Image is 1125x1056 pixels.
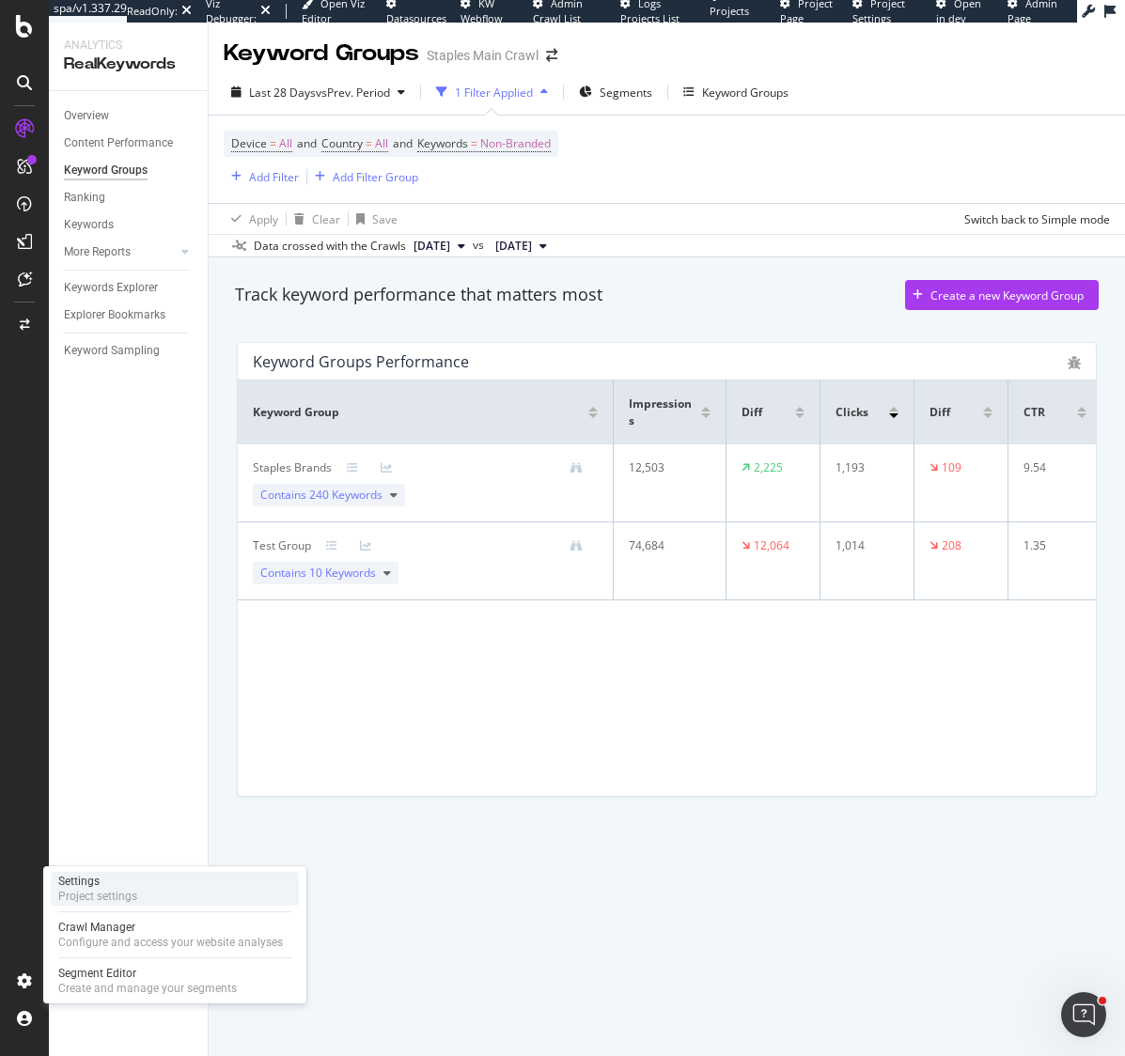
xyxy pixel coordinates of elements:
span: Country [321,135,363,151]
button: Add Filter Group [307,165,418,188]
a: Keyword Groups [64,161,195,180]
a: Overview [64,106,195,126]
div: Save [372,211,398,227]
span: Projects List [710,4,749,33]
span: Keywords [417,135,468,151]
div: Keywords [64,215,114,235]
div: Ranking [64,188,105,208]
div: Keyword Groups [224,38,419,70]
button: [DATE] [406,235,473,257]
span: = [471,135,477,151]
div: 12,503 [629,459,702,476]
button: Segments [571,77,660,107]
div: Keyword Groups Performance [253,352,469,371]
div: More Reports [64,242,131,262]
a: Crawl ManagerConfigure and access your website analyses [51,918,299,952]
div: Segment Editor [58,966,237,981]
span: and [393,135,413,151]
a: Ranking [64,188,195,208]
a: SettingsProject settings [51,872,299,906]
div: Project settings [58,889,137,904]
span: vs [473,237,488,254]
div: ReadOnly: [127,4,178,19]
div: RealKeywords [64,54,193,75]
span: 2025 Aug. 15th [495,238,532,255]
div: Data crossed with the Crawls [254,238,406,255]
span: Diff [742,404,762,421]
span: All [279,131,292,157]
button: Save [349,204,398,234]
div: Test Group [253,537,311,554]
div: 208 [942,537,961,554]
span: Datasources [386,11,446,25]
a: Explorer Bookmarks [64,305,195,325]
div: Staples Brands [253,459,332,476]
div: Add Filter [249,169,299,185]
div: Crawl Manager [58,920,283,935]
span: = [366,135,372,151]
div: Settings [58,874,137,889]
span: CTR [1023,404,1045,421]
span: = [270,135,276,151]
button: 1 Filter Applied [429,77,555,107]
a: Keyword Sampling [64,341,195,361]
div: Content Performance [64,133,173,153]
div: Track keyword performance that matters most [235,283,602,307]
a: Keywords Explorer [64,278,195,298]
div: 1.35 [1023,537,1080,554]
span: Contains [260,565,376,582]
span: Keyword Group [253,404,339,421]
div: 1,193 [836,459,892,476]
a: More Reports [64,242,176,262]
div: Keyword Groups [64,161,148,180]
span: and [297,135,317,151]
div: Apply [249,211,278,227]
button: Keyword Groups [676,77,796,107]
button: Clear [287,204,340,234]
span: Impressions [629,396,696,429]
span: Device [231,135,267,151]
span: Segments [600,85,652,101]
div: Add Filter Group [333,169,418,185]
div: Analytics [64,38,193,54]
button: Apply [224,204,278,234]
button: [DATE] [488,235,555,257]
div: Clear [312,211,340,227]
span: Non-Branded [480,131,551,157]
div: Overview [64,106,109,126]
div: 74,684 [629,537,702,554]
span: 10 Keywords [309,565,376,581]
span: Diff [930,404,950,421]
div: Create and manage your segments [58,981,237,996]
div: Keyword Sampling [64,341,160,361]
div: arrow-right-arrow-left [546,49,557,62]
span: All [375,131,388,157]
div: 109 [942,459,961,476]
span: Contains [260,487,383,504]
span: Last 28 Days [249,85,316,101]
button: Switch back to Simple mode [957,204,1110,234]
iframe: Intercom live chat [1061,992,1106,1037]
button: Create a new Keyword Group [905,280,1099,310]
button: Add Filter [224,165,299,188]
div: Configure and access your website analyses [58,935,283,950]
div: Keyword Groups [702,85,789,101]
span: 240 Keywords [309,487,383,503]
div: 1 Filter Applied [455,85,533,101]
span: Clicks [836,404,868,421]
span: 2025 Sep. 12th [414,238,450,255]
div: 12,064 [754,537,789,554]
div: bug [1068,356,1081,369]
div: 9.54 [1023,459,1080,476]
div: Explorer Bookmarks [64,305,165,325]
a: Content Performance [64,133,195,153]
div: Create a new Keyword Group [930,287,1084,303]
div: Staples Main Crawl [427,46,539,65]
span: vs Prev. Period [316,85,390,101]
a: Keywords [64,215,195,235]
button: Last 28 DaysvsPrev. Period [224,77,413,107]
div: Switch back to Simple mode [964,211,1110,227]
div: 2,225 [754,459,783,476]
div: 1,014 [836,537,892,554]
a: Segment EditorCreate and manage your segments [51,964,299,998]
